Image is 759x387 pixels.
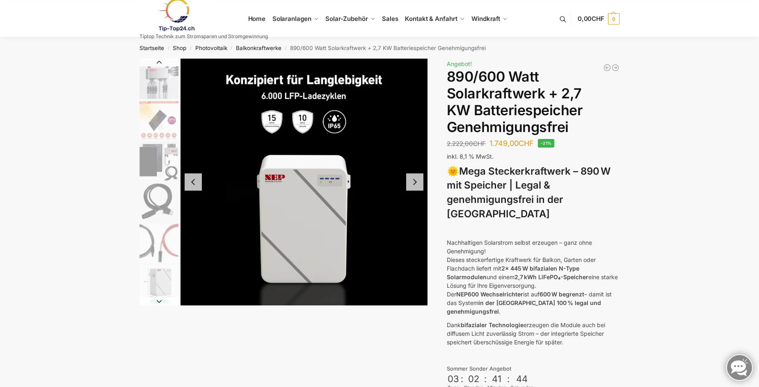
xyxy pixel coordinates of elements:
span: Solaranlagen [272,15,311,23]
div: 02 [465,373,482,384]
a: Mega Balkonkraftwerk 1780 Watt mit 2,7 kWh Speicher [603,64,611,72]
li: 10 / 12 [181,59,428,305]
h3: 🌞 [447,164,620,221]
li: 5 / 12 [137,100,178,141]
strong: 2x 445 W bifazialen N-Type Solarmodulen [447,265,579,280]
button: Next slide [406,173,423,191]
img: Langlebig und sicher [181,59,428,305]
strong: 600 W begrenzt [540,291,584,298]
strong: Mega Steckerkraftwerk – 890 W mit Speicher | Legal & genehmigungsfrei in der [GEOGRAPHIC_DATA] [447,165,610,220]
img: Bificial 30 % mehr Leistung [139,101,178,140]
img: BDS1000 [139,60,178,99]
strong: in der [GEOGRAPHIC_DATA] 100 % legal und genehmigungsfrei [447,299,601,315]
a: Solar-Zubehör [322,0,379,37]
span: -21% [538,139,555,148]
span: / [164,45,173,52]
bdi: 1.749,00 [489,139,534,148]
span: 0,00 [578,15,604,23]
a: Sales [379,0,402,37]
div: 44 [511,373,533,384]
span: Solar-Zubehör [325,15,368,23]
a: Photovoltaik [195,45,227,51]
div: 03 [448,373,459,384]
span: Kontakt & Anfahrt [405,15,457,23]
a: Kontakt & Anfahrt [402,0,468,37]
span: / [281,45,290,52]
li: 9 / 12 [137,264,178,305]
span: inkl. 8,1 % MwSt. [447,153,494,160]
li: 10 / 12 [137,305,178,346]
a: 0,00CHF 0 [578,7,620,31]
span: / [227,45,236,52]
button: Previous slide [139,58,178,66]
span: / [186,45,195,52]
span: 0 [608,13,620,25]
nav: Breadcrumb [125,37,634,59]
strong: bifazialer Technologie [461,321,524,328]
li: 7 / 12 [137,182,178,223]
p: Dank erzeugen die Module auch bei diffusem Licht zuverlässig Strom – der integrierte Speicher spe... [447,321,620,346]
span: CHF [473,140,486,148]
a: Shop [173,45,186,51]
span: Sales [382,15,398,23]
a: Solaranlagen [269,0,322,37]
p: Nachhaltigen Solarstrom selbst erzeugen – ganz ohne Genehmigung! Dieses steckerfertige Kraftwerk ... [447,238,620,316]
li: 4 / 12 [137,59,178,100]
li: 6 / 12 [137,141,178,182]
button: Previous slide [185,173,202,191]
span: Angebot! [447,60,472,67]
span: CHF [592,15,604,23]
strong: 2,7 kWh LiFePO₄-Speicher [514,273,588,280]
li: 8 / 12 [137,223,178,264]
bdi: 2.222,00 [447,140,486,148]
div: Sommer Sonder Angebot [447,365,620,373]
div: 41 [488,373,505,384]
img: Nep2,7kwh-speicher [139,265,178,304]
img: Balkonkraftwerk 860 [139,142,178,181]
p: Tiptop Technik zum Stromsparen und Stromgewinnung [139,34,268,39]
button: Next slide [139,297,178,305]
span: Windkraft [471,15,500,23]
a: Balkonkraftwerke [236,45,281,51]
a: Startseite [139,45,164,51]
h1: 890/600 Watt Solarkraftwerk + 2,7 KW Batteriespeicher Genehmigungsfrei [447,68,620,135]
strong: NEP600 Wechselrichter [456,291,523,298]
a: Balkonkraftwerk mit Speicher 2670 Watt Solarmodulleistung mit 2kW/h Speicher [611,64,620,72]
img: Anschlusskabel-3meter [139,183,178,222]
img: Anschlusskabel [139,224,178,263]
span: CHF [519,139,534,148]
a: Windkraft [468,0,511,37]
